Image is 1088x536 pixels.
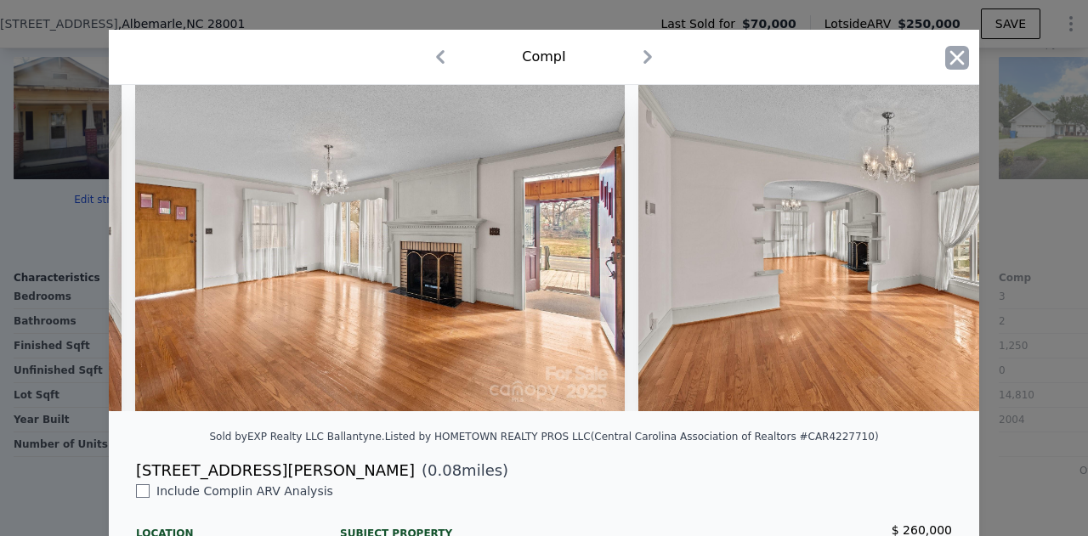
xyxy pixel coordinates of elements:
span: ( miles) [415,459,508,482]
span: Include Comp I in ARV Analysis [150,484,340,498]
div: Comp I [522,47,565,67]
div: [STREET_ADDRESS][PERSON_NAME] [136,459,415,482]
div: Listed by HOMETOWN REALTY PROS LLC (Central Carolina Association of Realtors #CAR4227710) [385,431,879,443]
span: 0.08 [428,461,462,479]
img: Property Img [135,85,625,411]
div: Sold by EXP Realty LLC Ballantyne . [209,431,384,443]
